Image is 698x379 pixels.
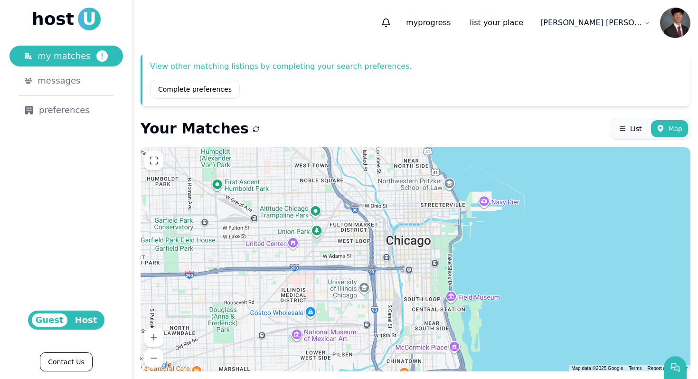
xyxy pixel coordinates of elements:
[398,13,458,32] p: progress
[32,8,101,30] a: hostU
[25,104,108,117] div: preferences
[651,120,688,137] button: Map
[40,352,92,371] a: Contact Us
[571,366,623,371] span: Map data ©2025 Google
[406,18,418,27] span: my
[32,9,74,28] span: host
[144,328,163,347] button: Zoom in
[96,50,108,62] span: !
[38,49,90,63] span: my matches
[648,366,688,371] a: Report a map error
[141,120,249,137] h1: Your Matches
[143,359,174,371] a: Open this area in Google Maps (opens a new window)
[9,70,123,91] a: messages
[9,100,123,121] a: preferences
[462,13,531,32] a: list your place
[540,17,642,28] p: [PERSON_NAME] [PERSON_NAME]
[668,124,682,133] span: Map
[535,13,656,32] a: [PERSON_NAME] [PERSON_NAME]
[71,313,101,327] span: Host
[150,61,683,72] p: View other matching listings by completing your search preferences.
[9,46,123,66] a: my matches!
[660,8,690,38] img: Bennett Messer avatar
[78,8,101,30] span: U
[32,313,67,327] span: Guest
[144,151,163,170] button: Enter fullscreen
[630,124,641,133] span: List
[613,120,647,137] button: List
[629,366,641,371] a: Terms (opens in new tab)
[150,80,240,99] a: Complete preferences
[143,359,174,371] img: Google
[144,349,163,368] button: Zoom out
[38,74,80,87] span: messages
